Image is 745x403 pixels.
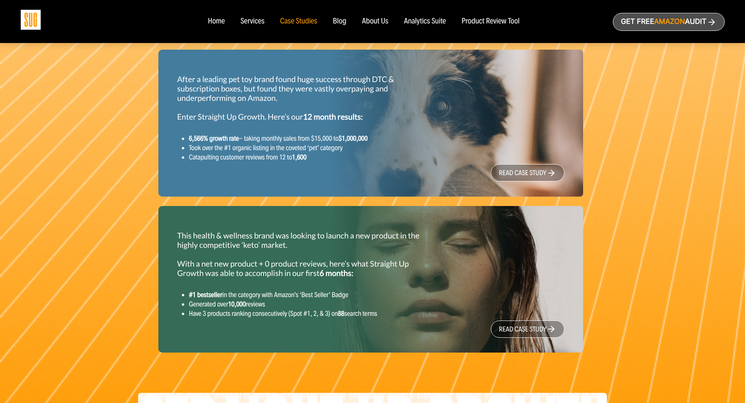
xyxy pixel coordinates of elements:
[320,269,353,278] strong: 6 months:
[189,134,431,143] li: - taking monthly sales from $15,000 to
[241,17,264,26] a: Services
[189,152,431,162] li: Catapulting customer reviews from 12 to
[654,18,685,26] span: Amazon
[613,13,725,31] a: Get freeAmazonAudit
[292,153,307,161] strong: 1,600
[362,17,389,26] a: About Us
[228,300,246,308] strong: 10,000
[189,299,431,309] li: Generated over reviews
[177,75,431,122] p: After a leading pet toy brand found huge success through DTC & subscription boxes, but found they...
[189,134,239,143] strong: 6,566% growth rate
[208,17,224,26] a: Home
[461,17,519,26] a: Product Review Tool
[177,231,431,278] p: This health & wellness brand was looking to launch a new product in the highly competitive ‘keto’...
[404,17,446,26] a: Analytics Suite
[338,134,368,143] strong: $1,000,000
[491,164,564,181] a: read case study
[189,143,431,152] li: Took over the #1 organic listing in the coveted ‘pet’ category
[21,10,41,30] img: Sug
[338,309,344,318] strong: 88
[189,309,431,318] li: Have 3 products ranking consecutively (Spot #1, 2, & 3) on search terms
[189,290,431,299] li: in the category with Amazon’s ‘Best Seller’ Badge
[491,321,564,338] a: read case study
[333,17,346,26] a: Blog
[303,112,363,122] strong: 12 month results:
[280,17,317,26] a: Case Studies
[189,290,222,299] strong: #1 bestseller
